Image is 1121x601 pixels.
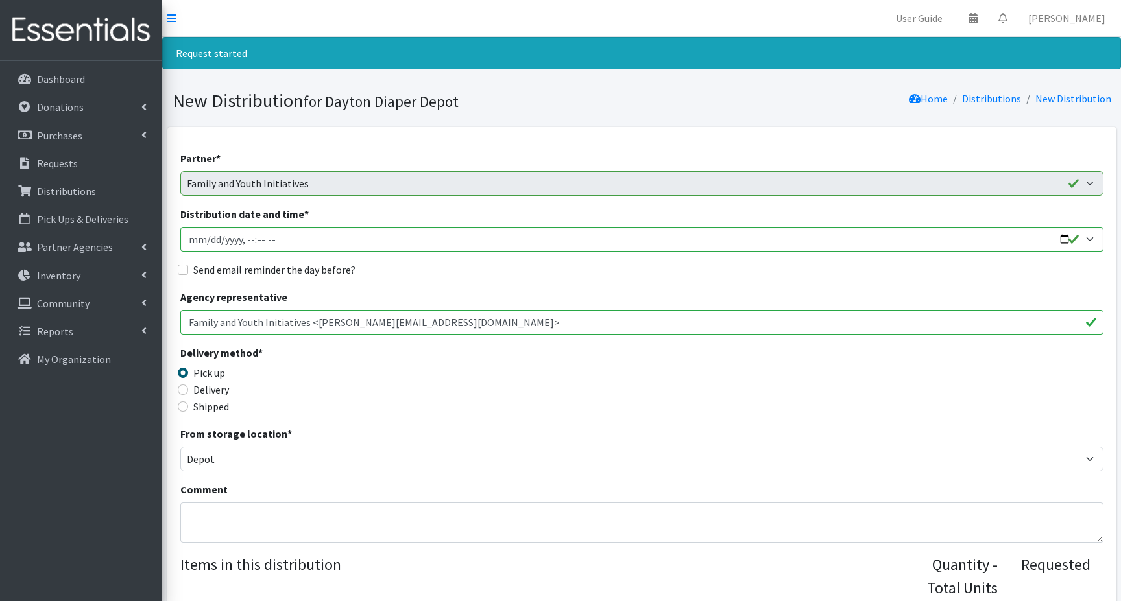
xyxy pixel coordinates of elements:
label: From storage location [180,426,292,442]
legend: Items in this distribution [180,553,919,595]
a: Partner Agencies [5,234,157,260]
a: User Guide [886,5,953,31]
a: Reports [5,318,157,344]
a: New Distribution [1035,92,1111,105]
div: Quantity - Total Units [919,553,998,600]
p: Purchases [37,129,82,142]
a: Home [909,92,948,105]
a: Community [5,290,157,316]
p: Donations [37,100,84,113]
label: Send email reminder the day before? [193,262,356,277]
p: My Organization [37,353,111,366]
p: Reports [37,325,73,338]
div: Requested [1011,553,1090,600]
p: Inventory [37,269,80,282]
label: Delivery [193,382,229,397]
a: [PERSON_NAME] [1018,5,1116,31]
label: Agency representative [180,289,287,305]
p: Pick Ups & Deliveries [37,213,128,226]
a: Inventory [5,263,157,289]
abbr: required [258,346,263,359]
a: Pick Ups & Deliveries [5,206,157,232]
p: Dashboard [37,73,85,86]
label: Shipped [193,399,229,414]
abbr: required [304,207,309,220]
label: Distribution date and time [180,206,309,222]
a: Requests [5,150,157,176]
p: Requests [37,157,78,170]
abbr: required [287,427,292,440]
abbr: required [216,152,221,165]
p: Distributions [37,185,96,198]
a: Distributions [5,178,157,204]
div: Request started [162,37,1121,69]
a: Dashboard [5,66,157,92]
img: HumanEssentials [5,8,157,52]
label: Pick up [193,365,225,381]
a: Distributions [962,92,1021,105]
h1: New Distribution [173,89,637,112]
p: Community [37,297,90,310]
a: Donations [5,94,157,120]
legend: Delivery method [180,345,411,365]
a: Purchases [5,123,157,148]
small: for Dayton Diaper Depot [304,92,459,111]
label: Comment [180,482,228,497]
a: My Organization [5,346,157,372]
p: Partner Agencies [37,241,113,253]
label: Partner [180,150,221,166]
